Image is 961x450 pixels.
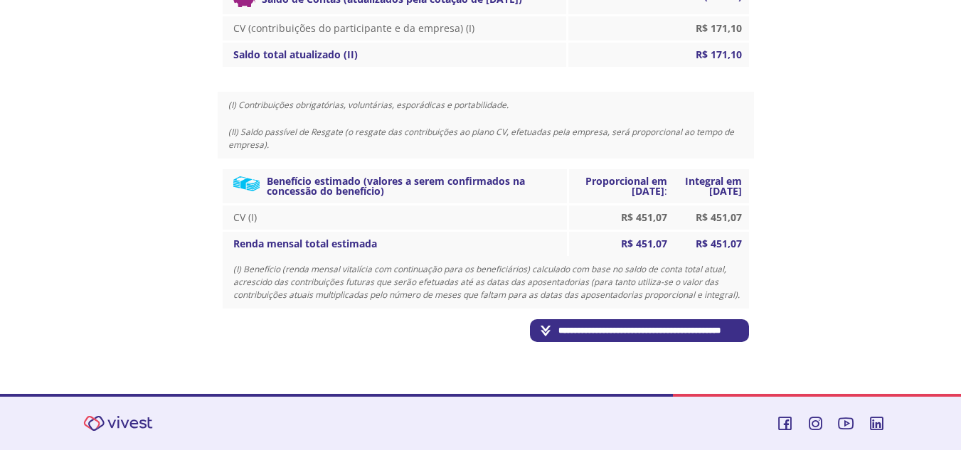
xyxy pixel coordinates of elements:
td: Renda mensal total estimada [223,231,568,257]
td: R$ 451,07 [674,205,749,231]
img: Vivest [75,407,161,439]
td: R$ 451,07 [674,231,749,257]
td: CV (contribuições do participante e da empresa) (I) [223,16,567,42]
td: CV (I) [223,205,568,231]
td: R$ 451,07 [568,231,674,257]
i: (I) Contribuições obrigatórias, voluntárias, esporádicas e portabilidade. [228,99,509,111]
i: (II) Saldo passível de Resgate (o resgate das contribuições ao plano CV, efetuadas pela empresa, ... [228,126,734,151]
td: Integral em [DATE] [674,169,749,205]
i: (I) Benefício (renda mensal vitalícia com continuação para os beneficiários) calculado com base n... [233,263,740,301]
td: Saldo total atualizado (II) [223,42,567,68]
td: R$ 171,10 [567,16,749,42]
td: R$ 171,10 [567,42,749,68]
span: Benefício estimado (valores a serem confirmados na concessão do benefício) [233,176,560,196]
td: R$ 451,07 [568,205,674,231]
td: Proporcional em [DATE] [568,169,674,205]
span: : [664,184,667,198]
